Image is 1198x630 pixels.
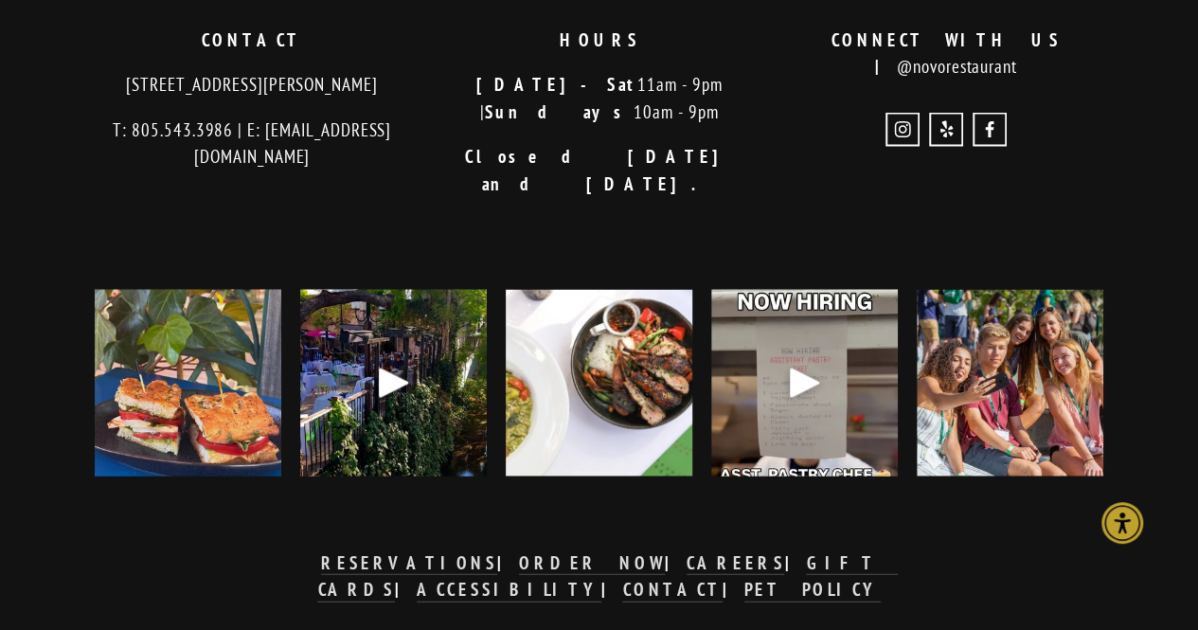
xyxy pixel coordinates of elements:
[417,577,600,602] a: ACCESSIBILITY
[497,550,519,573] strong: |
[917,289,1103,476] img: Welcome back, Mustangs! 🐎 WOW Week is here and we&rsquo;re excited to kick off the school year wi...
[973,112,1007,146] a: Novo Restaurant and Lounge
[687,550,785,573] strong: CAREERS
[371,359,417,405] div: Play
[317,550,898,602] a: GIFT CARDS
[929,112,963,146] a: Yelp
[1101,502,1143,544] div: Accessibility Menu
[831,27,1081,78] strong: CONNECT WITH US |
[441,70,756,124] p: 11am - 9pm | 10am - 9pm
[723,577,744,600] strong: |
[202,27,302,50] strong: CONTACT
[321,550,497,573] strong: RESERVATIONS
[519,550,665,575] a: ORDER NOW
[687,550,785,575] a: CAREERS
[560,27,639,50] strong: HOURS
[622,577,723,602] a: CONTACT
[789,26,1103,80] p: @novorestaurant
[95,116,409,170] p: T: 805.543.3986 | E: [EMAIL_ADDRESS][DOMAIN_NAME]
[417,577,600,600] strong: ACCESSIBILITY
[601,577,623,600] strong: |
[484,99,634,122] strong: Sundays
[622,577,723,600] strong: CONTACT
[95,70,409,98] p: [STREET_ADDRESS][PERSON_NAME]
[321,550,497,575] a: RESERVATIONS
[665,550,687,573] strong: |
[784,550,806,573] strong: |
[465,144,753,194] strong: Closed [DATE] and [DATE].
[744,577,881,602] a: PET POLICY
[519,550,665,573] strong: ORDER NOW
[744,577,881,600] strong: PET POLICY
[95,265,281,498] img: One ingredient, two ways: fresh market tomatoes 🍅 Savor them in our Caprese, paired with mozzarel...
[782,359,828,405] div: Play
[395,577,417,600] strong: |
[482,289,715,476] img: The countdown to holiday parties has begun! 🎉 Whether you&rsquo;re planning something cozy at Nov...
[475,72,637,95] strong: [DATE]-Sat
[885,112,920,146] a: Instagram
